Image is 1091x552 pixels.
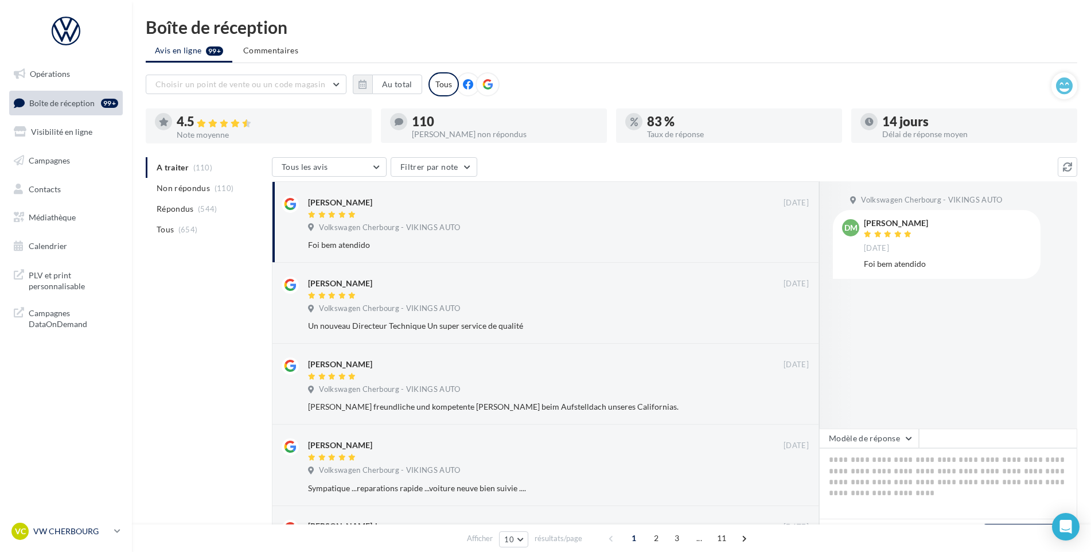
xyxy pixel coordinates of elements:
[391,157,477,177] button: Filtrer par note
[882,115,1068,128] div: 14 jours
[31,127,92,137] span: Visibilité en ligne
[819,429,919,448] button: Modèle de réponse
[157,182,210,194] span: Non répondus
[308,440,372,451] div: [PERSON_NAME]
[647,529,665,547] span: 2
[784,279,809,289] span: [DATE]
[861,195,1002,205] span: Volkswagen Cherbourg - VIKINGS AUTO
[647,130,833,138] div: Taux de réponse
[412,115,598,128] div: 110
[101,99,118,108] div: 99+
[690,529,708,547] span: ...
[157,203,194,215] span: Répondus
[668,529,686,547] span: 3
[864,219,928,227] div: [PERSON_NAME]
[29,267,118,292] span: PLV et print personnalisable
[7,177,125,201] a: Contacts
[882,130,1068,138] div: Délai de réponse moyen
[7,205,125,230] a: Médiathèque
[29,241,67,251] span: Calendrier
[7,91,125,115] a: Boîte de réception99+
[308,483,734,494] div: Sympatique ...reparations rapide ...voiture neuve bien suivie ....
[177,131,363,139] div: Note moyenne
[15,526,26,537] span: VC
[7,62,125,86] a: Opérations
[146,18,1077,36] div: Boîte de réception
[177,115,363,129] div: 4.5
[308,359,372,370] div: [PERSON_NAME]
[712,529,731,547] span: 11
[272,157,387,177] button: Tous les avis
[428,72,459,96] div: Tous
[784,198,809,208] span: [DATE]
[784,441,809,451] span: [DATE]
[784,360,809,370] span: [DATE]
[308,197,372,208] div: [PERSON_NAME]
[146,75,346,94] button: Choisir un point de vente ou un code magasin
[308,278,372,289] div: [PERSON_NAME]
[155,79,325,89] span: Choisir un point de vente ou un code magasin
[504,535,514,544] span: 10
[29,184,61,193] span: Contacts
[7,301,125,335] a: Campagnes DataOnDemand
[7,234,125,258] a: Calendrier
[412,130,598,138] div: [PERSON_NAME] non répondus
[178,225,198,234] span: (654)
[308,520,392,532] div: [PERSON_NAME]-horn
[353,75,422,94] button: Au total
[319,384,460,395] span: Volkswagen Cherbourg - VIKINGS AUTO
[282,162,328,172] span: Tous les avis
[308,320,734,332] div: Un nouveau Directeur Technique Un super service de qualité
[372,75,422,94] button: Au total
[1052,513,1080,541] div: Open Intercom Messenger
[625,529,643,547] span: 1
[9,520,123,542] a: VC VW CHERBOURG
[29,305,118,330] span: Campagnes DataOnDemand
[864,258,1031,270] div: Foi bem atendido
[864,243,889,254] span: [DATE]
[33,526,110,537] p: VW CHERBOURG
[784,522,809,532] span: [DATE]
[29,98,95,107] span: Boîte de réception
[308,401,734,413] div: [PERSON_NAME] freundliche und kompetente [PERSON_NAME] beim Aufstelldach unseres Californias.
[29,212,76,222] span: Médiathèque
[319,465,460,476] span: Volkswagen Cherbourg - VIKINGS AUTO
[319,304,460,314] span: Volkswagen Cherbourg - VIKINGS AUTO
[7,120,125,144] a: Visibilité en ligne
[30,69,70,79] span: Opérations
[215,184,234,193] span: (110)
[7,263,125,297] a: PLV et print personnalisable
[157,224,174,235] span: Tous
[499,531,528,547] button: 10
[198,204,217,213] span: (544)
[7,149,125,173] a: Campagnes
[243,45,298,56] span: Commentaires
[467,533,493,544] span: Afficher
[308,239,734,251] div: Foi bem atendido
[647,115,833,128] div: 83 %
[535,533,582,544] span: résultats/page
[29,156,70,165] span: Campagnes
[844,222,858,234] span: DM
[319,223,460,233] span: Volkswagen Cherbourg - VIKINGS AUTO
